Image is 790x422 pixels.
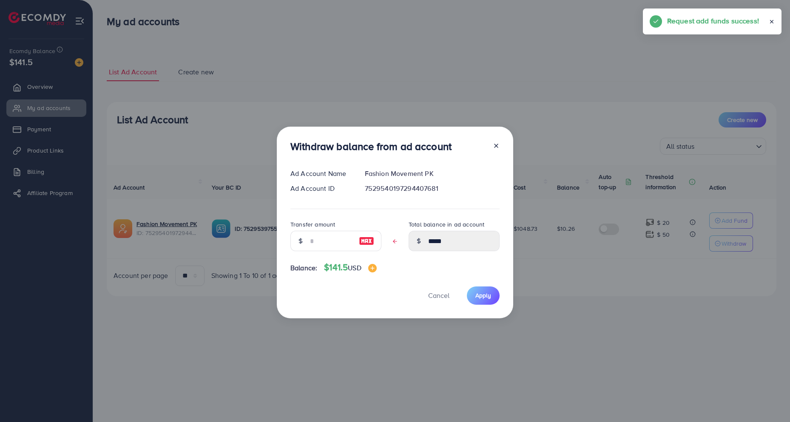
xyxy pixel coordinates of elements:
[358,169,506,178] div: Fashion Movement PK
[467,286,500,305] button: Apply
[290,263,317,273] span: Balance:
[290,140,452,153] h3: Withdraw balance from ad account
[667,15,759,26] h5: Request add funds success!
[284,169,358,178] div: Ad Account Name
[428,291,449,300] span: Cancel
[409,220,484,229] label: Total balance in ad account
[324,262,376,273] h4: $141.5
[368,264,377,272] img: image
[754,384,784,416] iframe: Chat
[418,286,460,305] button: Cancel
[348,263,361,272] span: USD
[475,291,491,300] span: Apply
[284,184,358,193] div: Ad Account ID
[290,220,335,229] label: Transfer amount
[359,236,374,246] img: image
[358,184,506,193] div: 7529540197294407681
